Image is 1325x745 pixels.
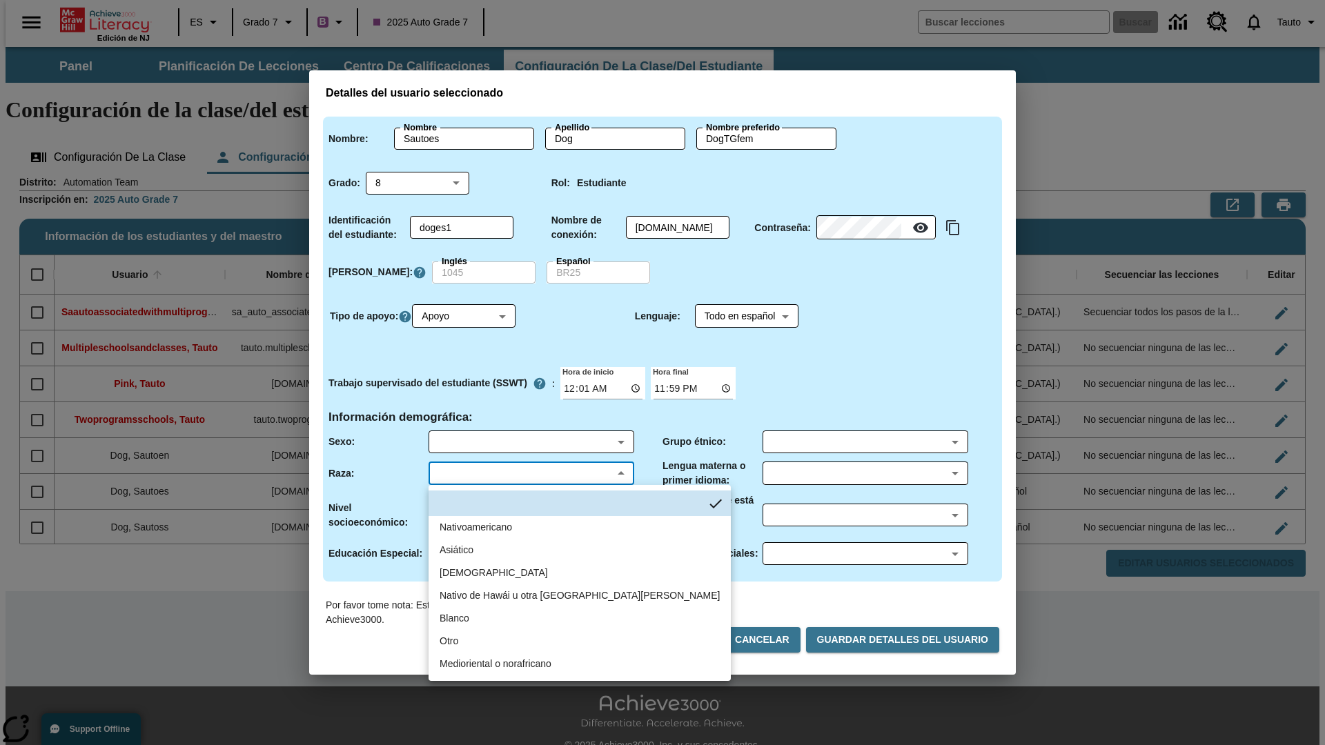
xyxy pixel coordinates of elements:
[429,630,731,653] li: Otro
[440,520,512,535] div: Nativoamericano
[429,607,731,630] li: Blanco
[440,634,458,648] div: Otro
[429,539,731,562] li: Asiático
[440,543,473,557] div: Asiático
[440,588,720,603] div: Nativo de Hawái u otra isla del Pacífico
[440,611,469,626] div: Blanco
[429,516,731,539] li: Nativoamericano
[429,584,731,607] li: Nativo de Hawái u otra isla del Pacífico
[429,490,731,516] li: no hay elementos seleccionados
[429,653,731,675] li: Medioriental o norafricano
[440,657,551,671] div: Medioriental o norafricano
[429,562,731,584] li: Afroamericano
[440,566,548,580] div: Afroamericano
